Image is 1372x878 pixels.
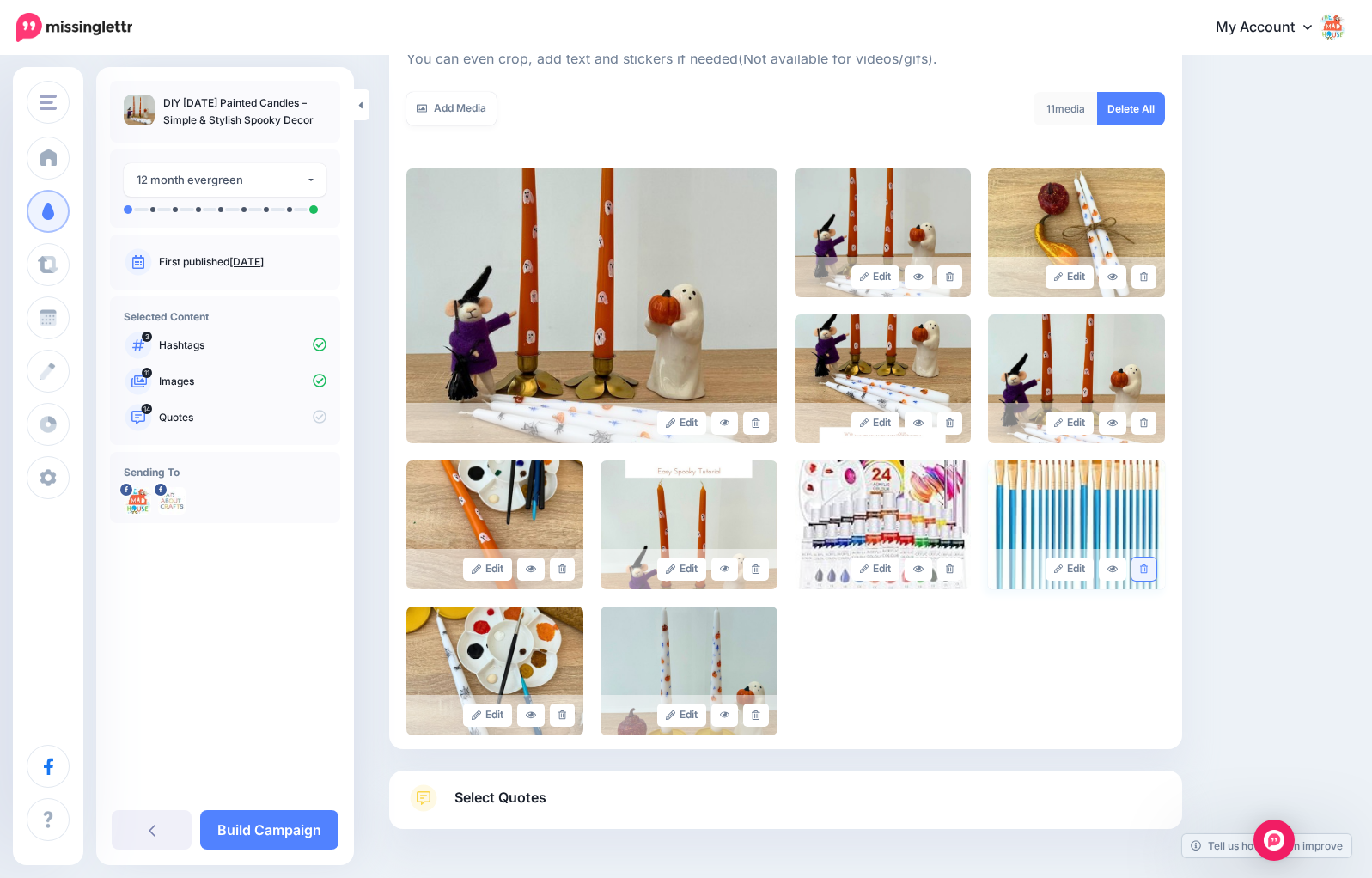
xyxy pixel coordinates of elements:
[795,168,972,297] img: 8f8681453b2356eda82d2769fe089e98_large.jpg
[601,460,777,589] img: a23d1bb552dceeabfbb5ac7995a70b3d_large.jpg
[463,704,512,727] a: Edit
[406,784,1165,829] a: Select Quotes
[159,374,326,389] p: Images
[1046,102,1055,115] span: 11
[1046,558,1095,581] a: Edit
[988,460,1165,589] img: 98c5ba773cba529f19c7c8b23390c700_large.jpg
[124,95,155,125] img: 79b642334ecc294a42b47dee08597768_thumb.jpg
[463,558,512,581] a: Edit
[124,310,326,323] h4: Selected Content
[657,558,706,581] a: Edit
[1046,265,1095,289] a: Edit
[406,17,1165,735] div: Select Media
[1046,412,1095,435] a: Edit
[159,338,326,353] p: Hashtags
[229,255,264,268] a: [DATE]
[454,786,546,809] span: Select Quotes
[851,265,900,289] a: Edit
[406,92,497,125] a: Add Media
[16,13,132,42] img: Missinglettr
[988,168,1165,297] img: 05ef558268c871a366f04b718233cbcb_large.jpg
[1182,834,1351,857] a: Tell us how we can improve
[795,314,972,443] img: 3cd7c57a1193ef0fafbee31f7af85304_large.jpg
[158,487,186,515] img: 376559291_619143790377975_3356333883440342826_n-bsa149794.jpg
[137,170,306,190] div: 12 month evergreen
[988,314,1165,443] img: 287395905386acddc824e8158a2688f7_large.jpg
[163,95,326,129] p: DIY [DATE] Painted Candles – Simple & Stylish Spooky Decor
[795,460,972,589] img: daf58978cf08db75972ae85a76141235_large.jpg
[142,332,152,342] span: 3
[1034,92,1098,125] div: media
[124,163,326,197] button: 12 month evergreen
[124,466,326,479] h4: Sending To
[1097,92,1165,125] a: Delete All
[159,410,326,425] p: Quotes
[657,412,706,435] a: Edit
[406,607,583,735] img: c76825ee6bab52a5ed0c5996f1ced86e_large.jpg
[406,168,777,443] img: 79b642334ecc294a42b47dee08597768_large.jpg
[142,404,153,414] span: 14
[851,412,900,435] a: Edit
[1198,7,1346,49] a: My Account
[601,607,777,735] img: e0d48ce49550d86c3a53ba8d44f5d39e_large.jpg
[124,487,151,515] img: 12011264_1050666048286345_8136428580355927590_n-bsa128516.jpg
[406,460,583,589] img: aaf1dd257006c0dcee71221767271170_large.jpg
[657,704,706,727] a: Edit
[40,95,57,110] img: menu.png
[159,254,326,270] p: First published
[851,558,900,581] a: Edit
[142,368,152,378] span: 11
[1253,820,1295,861] div: Open Intercom Messenger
